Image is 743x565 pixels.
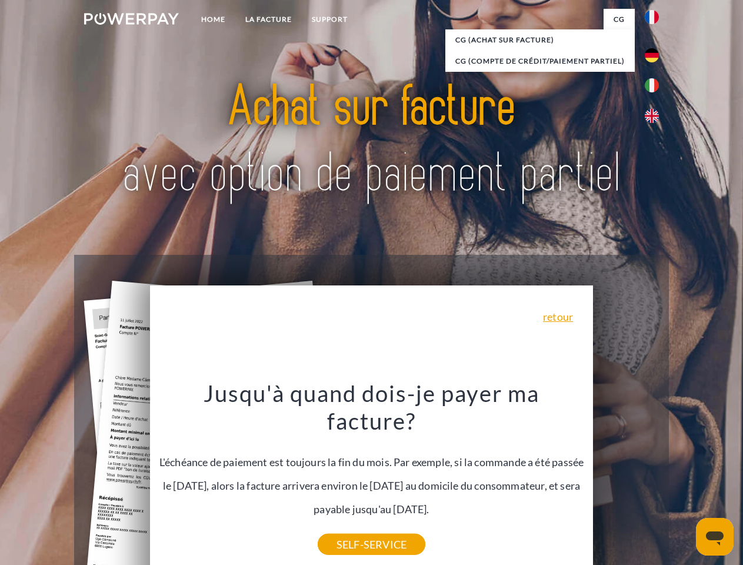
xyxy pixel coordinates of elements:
[645,109,659,123] img: en
[302,9,358,30] a: Support
[696,518,734,556] iframe: Bouton de lancement de la fenêtre de messagerie
[157,379,587,436] h3: Jusqu'à quand dois-je payer ma facture?
[645,78,659,92] img: it
[157,379,587,544] div: L'échéance de paiement est toujours la fin du mois. Par exemple, si la commande a été passée le [...
[191,9,235,30] a: Home
[84,13,179,25] img: logo-powerpay-white.svg
[112,56,631,225] img: title-powerpay_fr.svg
[445,51,635,72] a: CG (Compte de crédit/paiement partiel)
[645,48,659,62] img: de
[235,9,302,30] a: LA FACTURE
[318,534,425,555] a: SELF-SERVICE
[645,10,659,24] img: fr
[445,29,635,51] a: CG (achat sur facture)
[543,311,573,322] a: retour
[604,9,635,30] a: CG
